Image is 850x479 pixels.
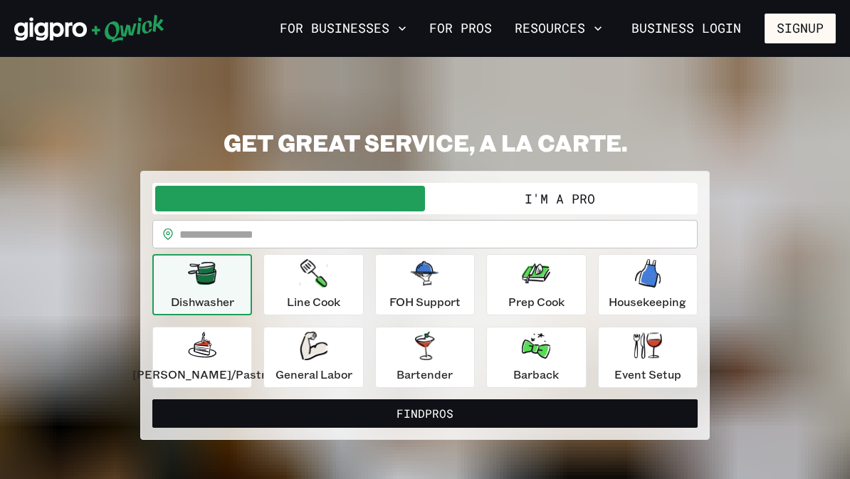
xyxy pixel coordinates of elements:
[619,14,753,43] a: Business Login
[598,327,698,388] button: Event Setup
[609,293,686,310] p: Housekeeping
[389,293,461,310] p: FOH Support
[132,366,272,383] p: [PERSON_NAME]/Pastry
[171,293,234,310] p: Dishwasher
[486,327,586,388] button: Barback
[513,366,559,383] p: Barback
[152,399,698,428] button: FindPros
[614,366,681,383] p: Event Setup
[287,293,340,310] p: Line Cook
[152,327,252,388] button: [PERSON_NAME]/Pastry
[263,254,363,315] button: Line Cook
[263,327,363,388] button: General Labor
[140,128,710,157] h2: GET GREAT SERVICE, A LA CARTE.
[486,254,586,315] button: Prep Cook
[508,293,565,310] p: Prep Cook
[397,366,453,383] p: Bartender
[424,16,498,41] a: For Pros
[598,254,698,315] button: Housekeeping
[152,254,252,315] button: Dishwasher
[375,327,475,388] button: Bartender
[276,366,352,383] p: General Labor
[155,186,425,211] button: I'm a Business
[274,16,412,41] button: For Businesses
[425,186,695,211] button: I'm a Pro
[509,16,608,41] button: Resources
[765,14,836,43] button: Signup
[375,254,475,315] button: FOH Support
